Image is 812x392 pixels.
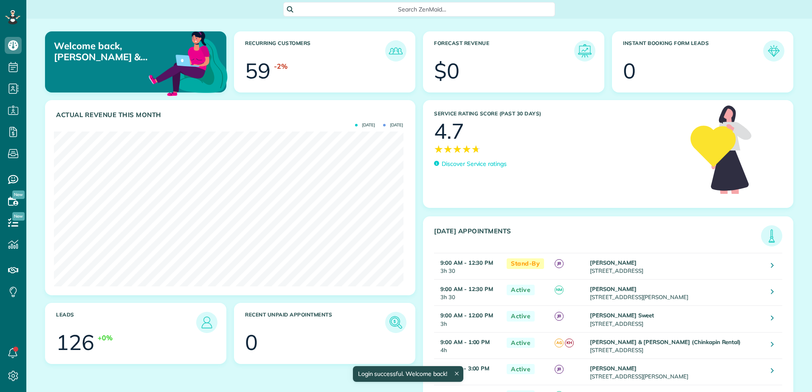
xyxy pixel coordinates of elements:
span: KH [565,339,574,347]
img: icon_forecast_revenue-8c13a41c7ed35a8dcfafea3cbb826a0462acb37728057bba2d056411b612bbbe.png [576,42,593,59]
strong: 9:00 AM - 1:00 PM [440,339,490,345]
td: 3h 30 [434,253,502,280]
div: 4.7 [434,120,464,142]
span: New [12,190,25,199]
span: JB [555,312,564,321]
div: -2% [274,62,288,71]
img: icon_form_leads-04211a6a04a5b2264e4ee56bc0799ec3eb69b7e499cbb523a139df1d13a81ae0.png [765,42,782,59]
p: Welcome back, [PERSON_NAME] & [PERSON_NAME]! [54,40,169,63]
span: JB [555,259,564,268]
img: dashboard_welcome-42a62b7d889689a78055ac9021e634bf52bae3f8056760290aed330b23ab8690.png [147,22,229,104]
div: 59 [245,60,271,81]
div: 0 [245,332,258,353]
td: [STREET_ADDRESS] [588,253,764,280]
strong: [PERSON_NAME] Sweet [590,312,654,319]
a: Discover Service ratings [434,160,507,168]
td: [STREET_ADDRESS] [588,306,764,332]
h3: Leads [56,312,196,333]
h3: Recurring Customers [245,40,385,62]
td: 3h [434,306,502,332]
strong: [PERSON_NAME] [590,259,637,266]
h3: Forecast Revenue [434,40,574,62]
img: icon_todays_appointments-901f7ab196bb0bea1936b74009e4eb5ffbc2d2711fa7634e0d609ed5ef32b18b.png [763,227,780,244]
span: Active [507,311,535,322]
div: Login successful. Welcome back! [352,366,463,382]
div: 0 [623,60,636,81]
strong: 1:00 PM - 3:00 PM [440,365,489,372]
strong: 9:00 AM - 12:30 PM [440,259,493,266]
td: 2h [434,358,502,385]
td: 4h [434,332,502,358]
h3: Recent unpaid appointments [245,312,385,333]
span: AG [555,339,564,347]
span: ★ [443,142,453,157]
td: [STREET_ADDRESS] [588,332,764,358]
div: +0% [98,333,113,343]
span: Active [507,285,535,295]
span: New [12,212,25,221]
span: Active [507,364,535,375]
strong: [PERSON_NAME] & [PERSON_NAME] (Chinkapin Rental) [590,339,741,345]
h3: Instant Booking Form Leads [623,40,763,62]
td: 3h 30 [434,280,502,306]
strong: 9:00 AM - 12:30 PM [440,286,493,292]
span: [DATE] [355,123,375,127]
span: [DATE] [383,123,403,127]
div: $0 [434,60,460,81]
img: icon_unpaid_appointments-47b8ce3997adf2238b356f14209ab4cced10bd1f174958f3ca8f1d0dd7fffeee.png [387,314,404,331]
strong: [PERSON_NAME] [590,286,637,292]
img: icon_leads-1bed01f49abd5b7fead27621c3d59655bb73ed531f8eeb49469d10e621d6b896.png [198,314,215,331]
p: Discover Service ratings [442,160,507,168]
td: [STREET_ADDRESS][PERSON_NAME] [588,280,764,306]
span: ★ [453,142,462,157]
td: [STREET_ADDRESS][PERSON_NAME] [588,358,764,385]
span: Stand-By [507,258,544,269]
span: NM [555,286,564,294]
h3: Service Rating score (past 30 days) [434,111,682,117]
strong: 9:00 AM - 12:00 PM [440,312,493,319]
h3: Actual Revenue this month [56,111,406,119]
div: 126 [56,332,94,353]
h3: [DATE] Appointments [434,227,761,246]
span: ★ [434,142,443,157]
span: JB [555,365,564,374]
span: ★ [471,142,481,157]
img: icon_recurring_customers-cf858462ba22bcd05b5a5880d41d6543d210077de5bb9ebc9590e49fd87d84ed.png [387,42,404,59]
span: ★ [462,142,471,157]
strong: [PERSON_NAME] [590,365,637,372]
span: Active [507,338,535,348]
